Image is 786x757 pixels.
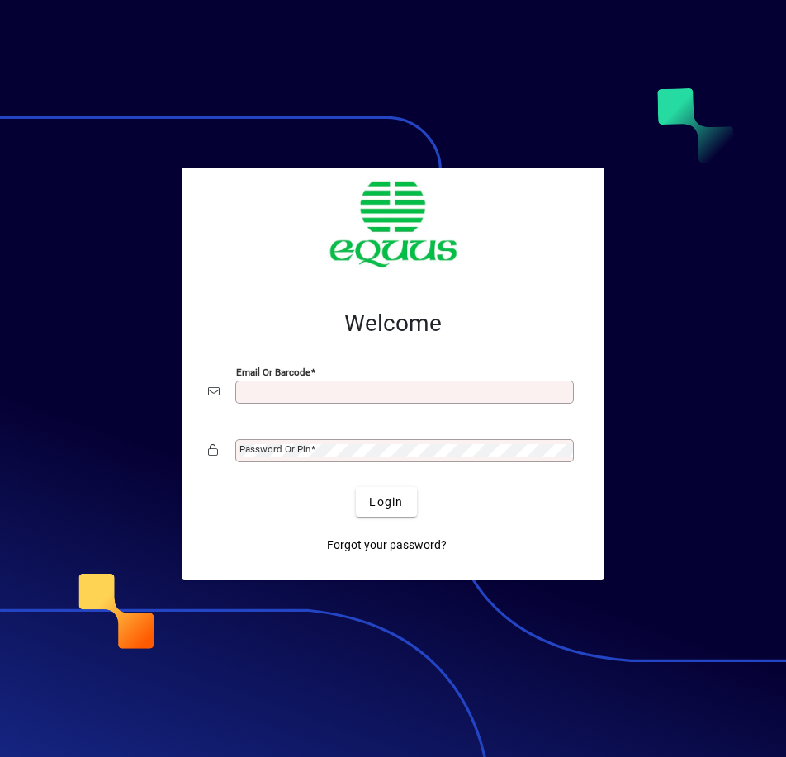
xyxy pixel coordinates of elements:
span: Login [369,494,403,511]
a: Forgot your password? [320,530,453,560]
button: Login [356,487,416,517]
mat-label: Password or Pin [239,443,310,455]
h2: Welcome [208,310,578,338]
mat-label: Email or Barcode [236,367,310,378]
span: Forgot your password? [327,537,447,554]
